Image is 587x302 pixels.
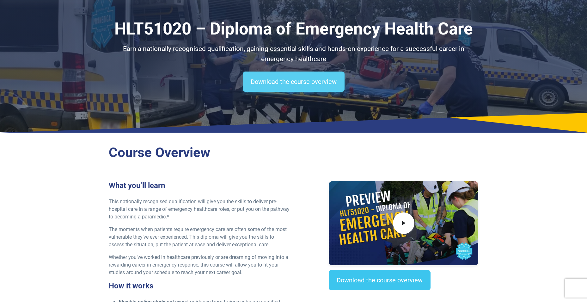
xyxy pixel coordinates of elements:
h1: HLT51020 – Diploma of Emergency Health Care [109,19,479,39]
h2: Course Overview [109,145,479,161]
h3: How it works [109,281,290,291]
p: Earn a nationally recognised qualification, gaining essential skills and hands-on experience for ... [109,44,479,64]
a: Download the course overview [243,72,345,92]
p: This nationally recognised qualification will give you the skills to deliver pre-hospital care in... [109,198,290,221]
p: Whether you’ve worked in healthcare previously or are dreaming of moving into a rewarding career ... [109,254,290,276]
p: The moments when patients require emergency care are often some of the most vulnerable they’ve ev... [109,226,290,249]
a: Download the course overview [329,270,431,290]
h3: What you’ll learn [109,181,290,190]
